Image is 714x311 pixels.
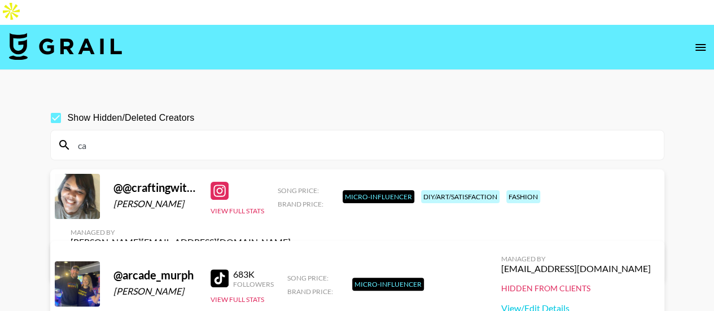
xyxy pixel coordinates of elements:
div: fashion [506,190,540,203]
div: @ @craftingwithapril [113,181,197,195]
div: Managed By [71,228,291,236]
div: [PERSON_NAME][EMAIL_ADDRESS][DOMAIN_NAME] [71,236,291,248]
span: Show Hidden/Deleted Creators [68,111,195,125]
div: @ arcade_murph [113,268,197,282]
div: diy/art/satisfaction [421,190,500,203]
div: Managed By [501,255,651,263]
span: Brand Price: [278,200,323,208]
div: [EMAIL_ADDRESS][DOMAIN_NAME] [501,263,651,274]
div: [PERSON_NAME] [113,286,197,297]
img: Grail Talent [9,33,122,60]
span: Song Price: [278,186,319,195]
input: Search by User Name [71,136,657,154]
div: [PERSON_NAME] [113,198,197,209]
button: View Full Stats [211,207,264,215]
button: open drawer [689,36,712,59]
div: Hidden from Clients [501,283,651,294]
div: Micro-Influencer [343,190,414,203]
div: 683K [233,269,274,280]
div: Followers [233,280,274,288]
span: Brand Price: [287,287,333,296]
div: Micro-Influencer [352,278,424,291]
button: View Full Stats [211,295,264,304]
span: Song Price: [287,274,328,282]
